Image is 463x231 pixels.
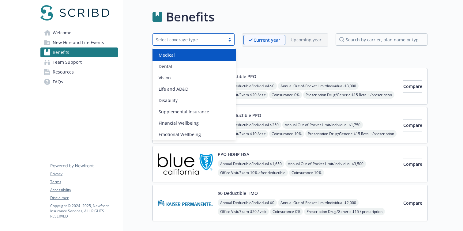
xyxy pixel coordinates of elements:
[254,37,280,43] p: Current year
[336,33,427,46] input: search by carrier, plan name or type
[282,121,363,129] span: Annual Out-of-Pocket Limit/Individual - $1,750
[218,82,277,90] span: Annual Deductible/Individual - $0
[403,83,422,89] span: Compare
[218,190,258,196] button: $0 Deductible HMO
[403,122,422,128] span: Compare
[403,80,422,93] button: Compare
[50,195,118,201] a: Disclaimer
[269,91,302,99] span: Coinsurance - 0%
[50,171,118,177] a: Privacy
[218,121,281,129] span: Annual Deductible/Individual - $250
[291,36,322,43] p: Upcoming year
[53,77,63,87] span: FAQs
[303,91,394,99] span: Prescription Drug/Generic - $15 Retail: /prescription
[53,28,71,38] span: Welcome
[158,151,213,177] img: Blue Shield of California carrier logo
[278,199,359,206] span: Annual Out-of-Pocket Limit/Individual - $2,000
[40,77,118,87] a: FAQs
[304,208,385,215] span: Prescription Drug/Generic - $15 / prescription
[159,63,172,70] span: Dental
[218,199,277,206] span: Annual Deductible/Individual - $0
[159,97,178,104] span: Disability
[285,35,327,45] span: Upcoming year
[278,82,359,90] span: Annual Out-of-Pocket Limit/Individual - $3,000
[159,131,201,138] span: Emotional Wellbeing
[53,47,69,57] span: Benefits
[53,38,104,47] span: New Hire and Life Events
[152,54,427,63] h2: Medical
[53,57,82,67] span: Team Support
[218,73,256,80] button: $0 Deductible PPO
[218,208,269,215] span: Office Visit/Exam - $20 / visit
[285,160,366,168] span: Annual Out-of-Pocket Limit/Individual - $3,500
[166,8,214,26] h1: Benefits
[218,160,284,168] span: Annual Deductible/Individual - $1,650
[159,108,209,115] span: Supplemental Insurance
[156,36,222,43] div: Select coverage type
[218,130,268,138] span: Office Visit/Exam - $10 /visit
[403,161,422,167] span: Compare
[158,190,213,216] img: Kaiser Permanente Insurance Company carrier logo
[218,91,268,99] span: Office Visit/Exam - $20 /visit
[40,28,118,38] a: Welcome
[218,169,288,176] span: Office Visit/Exam - 10% after deductible
[53,67,74,77] span: Resources
[50,203,118,219] p: Copyright © 2024 - 2025 , Newfront Insurance Services, ALL RIGHTS RESERVED
[305,130,397,138] span: Prescription Drug/Generic - $15 Retail: /prescription
[40,38,118,47] a: New Hire and Life Events
[269,130,304,138] span: Coinsurance - 10%
[50,187,118,193] a: Accessibility
[159,120,199,126] span: Financial Wellbeing
[403,197,422,209] button: Compare
[403,119,422,131] button: Compare
[289,169,324,176] span: Coinsurance - 10%
[40,47,118,57] a: Benefits
[40,57,118,67] a: Team Support
[403,200,422,206] span: Compare
[270,208,303,215] span: Coinsurance - 0%
[403,158,422,170] button: Compare
[159,86,188,92] span: Life and AD&D
[40,67,118,77] a: Resources
[50,179,118,185] a: Terms
[159,74,171,81] span: Vision
[159,52,175,58] span: Medical
[218,151,249,157] button: PPO HDHP HSA
[218,112,261,119] button: $250 Deductible PPO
